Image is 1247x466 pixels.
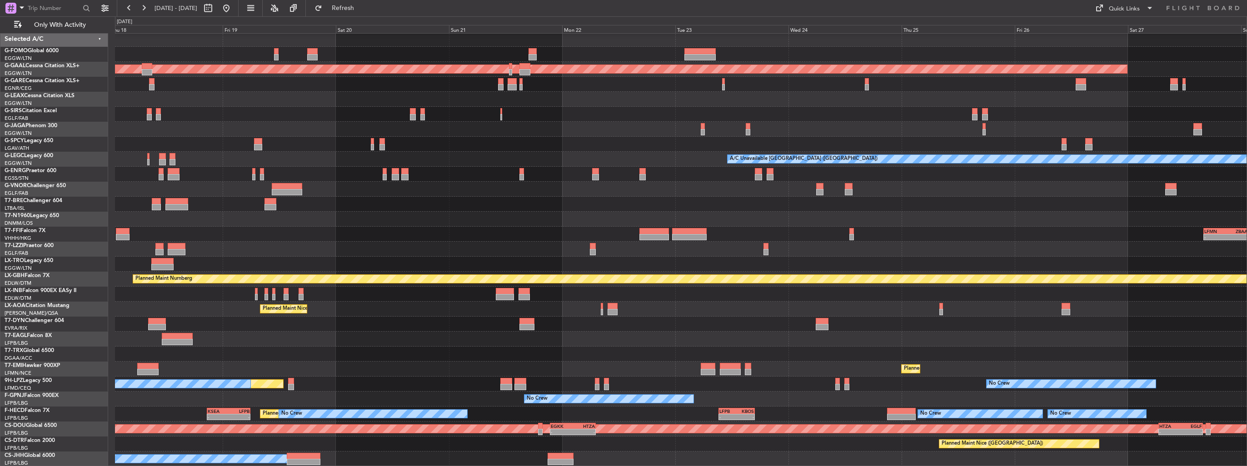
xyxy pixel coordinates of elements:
[5,48,59,54] a: G-FOMOGlobal 6000
[5,325,27,332] a: EVRA/RIX
[5,63,25,69] span: G-GAAL
[5,63,80,69] a: G-GAALCessna Citation XLS+
[5,190,28,197] a: EGLF/FAB
[5,363,60,368] a: T7-EMIHawker 900XP
[737,414,754,420] div: -
[5,85,32,92] a: EGNR/CEG
[904,362,991,376] div: Planned Maint [GEOGRAPHIC_DATA]
[5,355,32,362] a: DGAA/ACC
[5,445,28,451] a: LFPB/LBG
[1181,423,1202,429] div: EGLF
[1204,228,1226,234] div: LFMN
[5,228,20,233] span: T7-FFI
[5,48,28,54] span: G-FOMO
[5,363,22,368] span: T7-EMI
[551,423,573,429] div: EGKK
[5,265,32,272] a: EGGW/LTN
[5,295,31,302] a: EDLW/DTM
[5,198,23,203] span: T7-BRE
[5,393,59,398] a: F-GPNJFalcon 900EX
[1015,25,1128,33] div: Fri 26
[5,213,30,218] span: T7-N1960
[527,392,548,406] div: No Crew
[5,153,24,159] span: G-LEGC
[5,153,53,159] a: G-LEGCLegacy 600
[263,407,406,421] div: Planned Maint [GEOGRAPHIC_DATA] ([GEOGRAPHIC_DATA])
[719,414,737,420] div: -
[5,78,25,84] span: G-GARE
[562,25,675,33] div: Mon 22
[5,160,32,167] a: EGGW/LTN
[5,430,28,436] a: LFPB/LBG
[5,183,27,188] span: G-VNOR
[208,408,229,414] div: KSEA
[5,303,70,308] a: LX-AOACitation Mustang
[5,318,25,323] span: T7-DYN
[551,429,573,435] div: -
[263,302,364,316] div: Planned Maint Nice ([GEOGRAPHIC_DATA])
[5,378,52,383] a: 9H-LPZLegacy 500
[5,288,76,293] a: LX-INBFalcon 900EX EASy II
[5,438,55,443] a: CS-DTRFalcon 2000
[1159,423,1181,429] div: HTZA
[28,1,80,15] input: Trip Number
[310,1,365,15] button: Refresh
[902,25,1015,33] div: Thu 25
[5,250,28,257] a: EGLF/FAB
[5,303,25,308] span: LX-AOA
[5,423,57,428] a: CS-DOUGlobal 6500
[5,378,23,383] span: 9H-LPZ
[5,108,57,114] a: G-SIRSCitation Excel
[5,228,45,233] a: T7-FFIFalcon 7X
[5,280,31,287] a: EDLW/DTM
[989,377,1010,391] div: No Crew
[5,123,57,129] a: G-JAGAPhenom 300
[5,213,59,218] a: T7-N1960Legacy 650
[5,288,22,293] span: LX-INB
[5,243,23,248] span: T7-LZZI
[719,408,737,414] div: LFPB
[5,168,26,174] span: G-ENRG
[336,25,449,33] div: Sat 20
[5,93,75,99] a: G-LEAXCessna Citation XLS
[5,115,28,122] a: EGLF/FAB
[1109,5,1140,14] div: Quick Links
[737,408,754,414] div: KBOS
[5,138,53,144] a: G-SPCYLegacy 650
[5,393,24,398] span: F-GPNJ
[5,273,50,278] a: LX-GBHFalcon 7X
[5,348,54,353] a: T7-TRXGlobal 6500
[5,258,53,263] a: LX-TROLegacy 650
[5,273,25,278] span: LX-GBH
[920,407,941,421] div: No Crew
[5,198,62,203] a: T7-BREChallenger 604
[5,70,32,77] a: EGGW/LTN
[5,415,28,421] a: LFPB/LBG
[942,437,1043,451] div: Planned Maint Nice ([GEOGRAPHIC_DATA])
[5,400,28,407] a: LFPB/LBG
[5,333,52,338] a: T7-EAGLFalcon 8X
[155,4,197,12] span: [DATE] - [DATE]
[208,414,229,420] div: -
[229,408,249,414] div: LFPB
[573,423,594,429] div: HTZA
[5,423,26,428] span: CS-DOU
[1091,1,1158,15] button: Quick Links
[110,25,223,33] div: Thu 18
[5,145,29,152] a: LGAV/ATH
[5,370,31,377] a: LFMN/NCE
[223,25,336,33] div: Fri 19
[324,5,362,11] span: Refresh
[5,243,54,248] a: T7-LZZIPraetor 600
[5,258,24,263] span: LX-TRO
[5,408,50,413] a: F-HECDFalcon 7X
[5,318,64,323] a: T7-DYNChallenger 604
[1159,429,1181,435] div: -
[788,25,902,33] div: Wed 24
[5,55,32,62] a: EGGW/LTN
[281,407,302,421] div: No Crew
[5,205,25,212] a: LTBA/ISL
[5,108,22,114] span: G-SIRS
[1181,429,1202,435] div: -
[5,385,31,392] a: LFMD/CEQ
